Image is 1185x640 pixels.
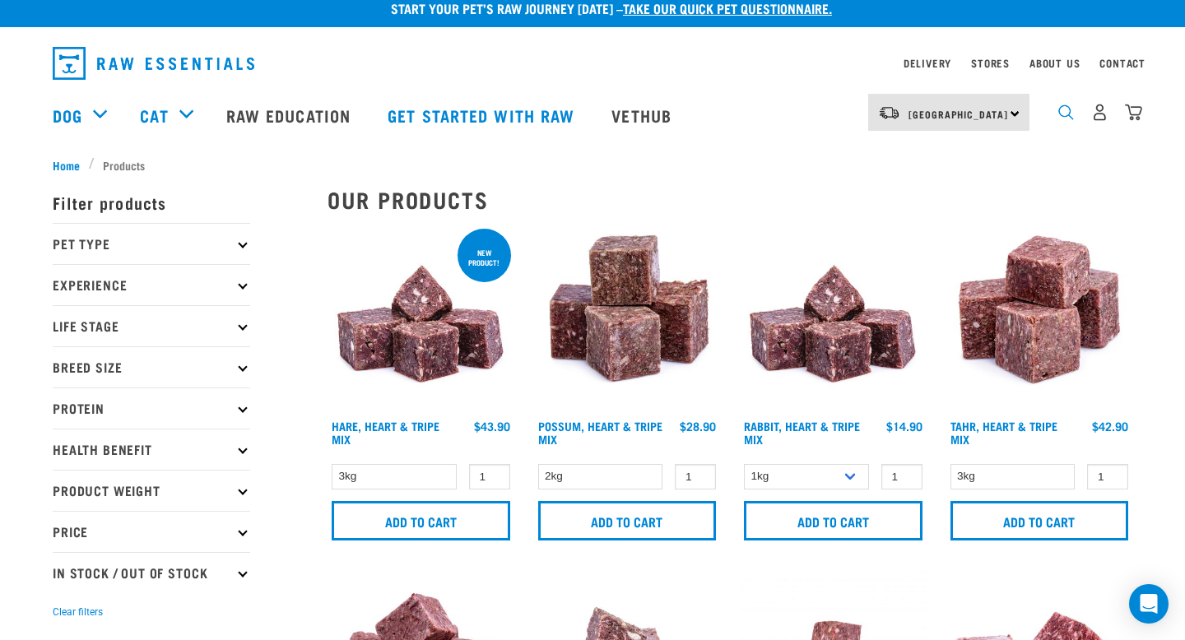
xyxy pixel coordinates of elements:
input: Add to cart [950,501,1129,540]
a: Tahr, Heart & Tripe Mix [950,423,1057,442]
p: Health Benefit [53,429,250,470]
div: $42.90 [1092,420,1128,433]
input: 1 [469,464,510,489]
input: Add to cart [332,501,510,540]
p: Life Stage [53,305,250,346]
input: Add to cart [538,501,717,540]
img: home-icon-1@2x.png [1058,104,1074,120]
img: Tahr Heart Tripe Mix 01 [946,225,1133,412]
a: Possum, Heart & Tripe Mix [538,423,662,442]
a: Get started with Raw [371,82,595,148]
input: 1 [881,464,922,489]
img: 1175 Rabbit Heart Tripe Mix 01 [740,225,927,412]
p: In Stock / Out Of Stock [53,552,250,593]
input: 1 [675,464,716,489]
div: Open Intercom Messenger [1129,584,1169,624]
nav: breadcrumbs [53,156,1132,174]
a: Contact [1099,60,1145,66]
a: Home [53,156,89,174]
img: user.png [1091,104,1108,121]
input: 1 [1087,464,1128,489]
p: Pet Type [53,223,250,264]
a: take our quick pet questionnaire. [623,4,832,12]
a: Vethub [595,82,692,148]
div: $28.90 [680,420,716,433]
img: home-icon@2x.png [1125,104,1142,121]
div: new product! [458,240,511,275]
p: Experience [53,264,250,305]
span: Home [53,156,80,174]
h2: Our Products [328,187,1132,212]
input: Add to cart [744,501,922,540]
span: [GEOGRAPHIC_DATA] [908,111,1008,117]
p: Price [53,511,250,552]
a: Dog [53,103,82,128]
div: $43.90 [474,420,510,433]
a: Delivery [904,60,951,66]
a: Rabbit, Heart & Tripe Mix [744,423,860,442]
img: 1067 Possum Heart Tripe Mix 01 [534,225,721,412]
a: Hare, Heart & Tripe Mix [332,423,439,442]
img: van-moving.png [878,105,900,120]
img: 1175 Rabbit Heart Tripe Mix 01 [328,225,514,412]
nav: dropdown navigation [39,40,1145,86]
a: About Us [1029,60,1080,66]
p: Filter products [53,182,250,223]
img: Raw Essentials Logo [53,47,254,80]
a: Cat [140,103,168,128]
button: Clear filters [53,605,103,619]
p: Protein [53,387,250,429]
p: Breed Size [53,346,250,387]
p: Product Weight [53,470,250,511]
a: Raw Education [210,82,371,148]
div: $14.90 [886,420,922,433]
a: Stores [971,60,1010,66]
